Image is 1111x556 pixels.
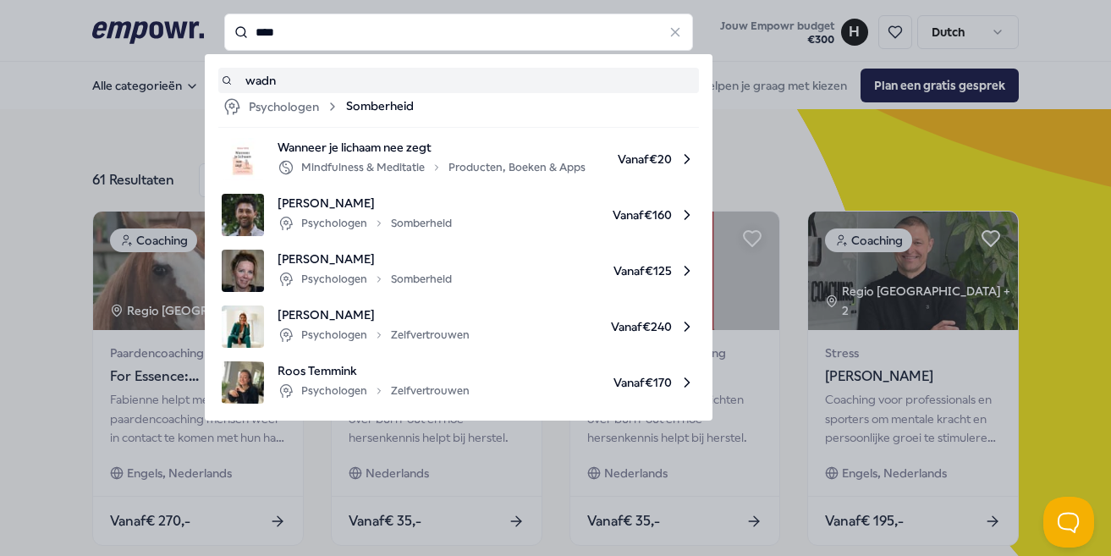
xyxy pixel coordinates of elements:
[222,138,696,180] a: product imageWanneer je lichaam nee zegtMindfulness & MeditatieProducten, Boeken & AppsVanaf€20
[465,250,696,292] span: Vanaf € 125
[465,194,696,236] span: Vanaf € 160
[278,138,586,157] span: Wanneer je lichaam nee zegt
[483,306,696,348] span: Vanaf € 240
[222,250,264,292] img: product image
[278,213,452,234] div: Psychologen Somberheid
[224,14,692,51] input: Search for products, categories or subcategories
[278,250,452,268] span: [PERSON_NAME]
[346,96,414,117] span: Somberheid
[222,306,264,348] img: product image
[1043,497,1094,548] iframe: Help Scout Beacon - Open
[222,96,696,117] a: PsychologenSomberheid
[222,194,264,236] img: product image
[483,361,696,404] span: Vanaf € 170
[222,306,696,348] a: product image[PERSON_NAME]PsychologenZelfvertrouwenVanaf€240
[278,361,470,380] span: Roos Temmink
[278,269,452,289] div: Psychologen Somberheid
[278,381,470,401] div: Psychologen Zelfvertrouwen
[599,138,696,180] span: Vanaf € 20
[222,96,339,117] div: Psychologen
[222,361,696,404] a: product imageRoos TemminkPsychologenZelfvertrouwenVanaf€170
[222,194,696,236] a: product image[PERSON_NAME]PsychologenSomberheidVanaf€160
[278,325,470,345] div: Psychologen Zelfvertrouwen
[278,194,452,212] span: [PERSON_NAME]
[222,138,264,180] img: product image
[222,250,696,292] a: product image[PERSON_NAME]PsychologenSomberheidVanaf€125
[278,306,470,324] span: [PERSON_NAME]
[222,71,696,90] a: wadn
[278,157,586,178] div: Mindfulness & Meditatie Producten, Boeken & Apps
[222,361,264,404] img: product image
